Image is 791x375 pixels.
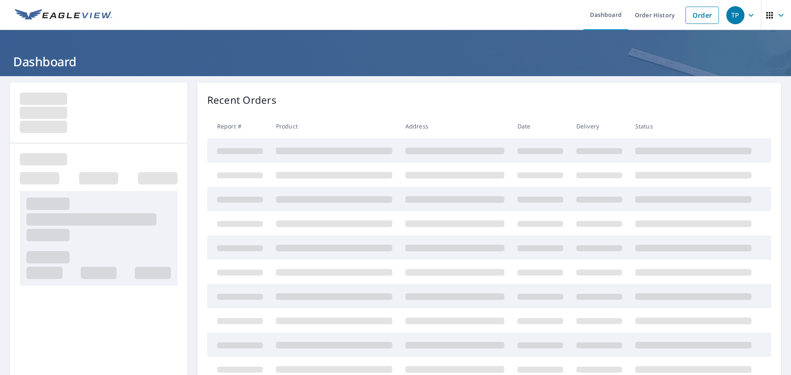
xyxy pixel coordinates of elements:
[10,53,781,70] h1: Dashboard
[15,9,112,21] img: EV Logo
[207,114,269,138] th: Report #
[686,7,719,24] a: Order
[726,6,744,24] div: TP
[207,93,276,107] p: Recent Orders
[629,114,758,138] th: Status
[570,114,629,138] th: Delivery
[399,114,511,138] th: Address
[511,114,570,138] th: Date
[269,114,399,138] th: Product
